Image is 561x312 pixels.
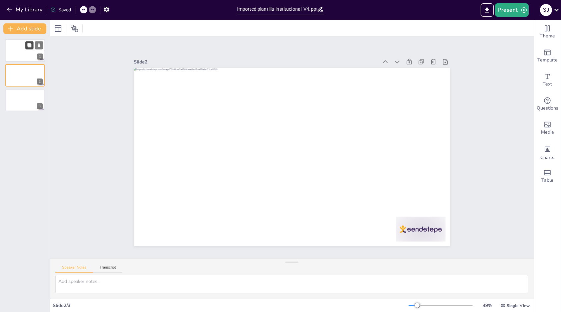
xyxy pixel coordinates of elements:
span: Table [541,177,553,184]
button: Add slide [3,23,46,34]
div: Add text boxes [534,68,561,92]
div: Add ready made slides [534,44,561,68]
div: 2 [37,79,43,85]
span: Single View [507,303,530,308]
div: S J [540,4,552,16]
span: Media [541,129,554,136]
button: Speaker Notes [55,265,93,273]
div: Add charts and graphs [534,140,561,164]
button: Transcript [93,265,123,273]
button: Duplicate Slide [25,41,33,49]
div: 3 [5,89,45,111]
div: Slide 2 / 3 [53,302,409,309]
span: Text [543,81,552,88]
div: Add a table [534,164,561,188]
span: Template [537,56,558,64]
div: Saved [50,7,71,13]
button: Present [495,3,528,17]
span: Charts [540,154,554,161]
div: 3 [37,103,43,109]
div: Slide 2 [167,14,401,96]
button: S J [540,3,552,17]
button: Export to PowerPoint [481,3,494,17]
span: Questions [537,105,558,112]
div: 2 [5,64,45,86]
div: 1 [37,54,43,60]
button: Delete Slide [35,41,43,49]
input: Insert title [237,4,317,14]
div: Change the overall theme [534,20,561,44]
span: Theme [540,32,555,40]
div: Layout [53,23,63,34]
button: My Library [5,4,45,15]
div: 49 % [479,302,495,309]
span: Position [70,24,78,32]
div: Get real-time input from your audience [534,92,561,116]
div: 1 [5,39,45,62]
div: Add images, graphics, shapes or video [534,116,561,140]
